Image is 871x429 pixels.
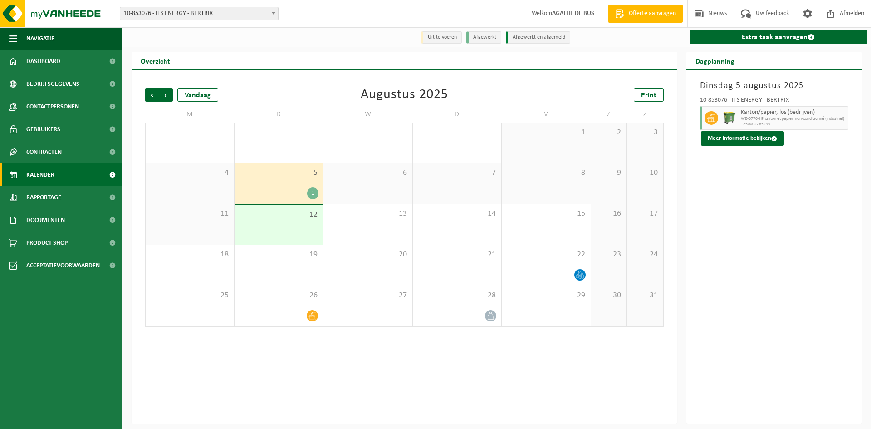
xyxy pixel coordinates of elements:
[328,168,408,178] span: 6
[506,250,586,260] span: 22
[417,250,497,260] span: 21
[26,27,54,50] span: Navigatie
[631,291,658,301] span: 31
[417,291,497,301] span: 28
[132,52,179,69] h2: Overzicht
[596,128,622,138] span: 2
[239,168,319,178] span: 5
[323,106,413,123] td: W
[307,187,318,199] div: 1
[466,31,501,44] li: Afgewerkt
[631,250,658,260] span: 24
[421,31,462,44] li: Uit te voeren
[506,128,586,138] span: 1
[596,168,622,178] span: 9
[700,97,849,106] div: 10-853076 - ITS ENERGY - BERTRIX
[417,168,497,178] span: 7
[701,131,784,146] button: Meer informatie bekijken
[120,7,278,20] span: 10-853076 - ITS ENERGY - BERTRIX
[686,52,744,69] h2: Dagplanning
[626,9,678,18] span: Offerte aanvragen
[506,168,586,178] span: 8
[596,250,622,260] span: 23
[596,291,622,301] span: 30
[328,291,408,301] span: 27
[150,168,230,178] span: 4
[239,210,319,220] span: 12
[159,88,173,102] span: Volgende
[608,5,683,23] a: Offerte aanvragen
[591,106,627,123] td: Z
[631,168,658,178] span: 10
[631,209,658,219] span: 17
[150,291,230,301] span: 25
[177,88,218,102] div: Vandaag
[26,50,60,73] span: Dashboard
[239,250,319,260] span: 19
[145,106,235,123] td: M
[596,209,622,219] span: 16
[26,232,68,254] span: Product Shop
[150,250,230,260] span: 18
[413,106,502,123] td: D
[26,254,100,277] span: Acceptatievoorwaarden
[723,111,736,125] img: WB-0770-HPE-GN-50
[700,79,849,93] h3: Dinsdag 5 augustus 2025
[150,209,230,219] span: 11
[120,7,279,20] span: 10-853076 - ITS ENERGY - BERTRIX
[235,106,324,123] td: D
[506,291,586,301] span: 29
[239,291,319,301] span: 26
[552,10,594,17] strong: AGATHE DE BUS
[690,30,868,44] a: Extra taak aanvragen
[506,209,586,219] span: 15
[634,88,664,102] a: Print
[627,106,663,123] td: Z
[417,209,497,219] span: 14
[26,118,60,141] span: Gebruikers
[328,250,408,260] span: 20
[631,128,658,138] span: 3
[741,122,846,127] span: T250002265299
[26,95,79,118] span: Contactpersonen
[502,106,591,123] td: V
[26,163,54,186] span: Kalender
[641,92,656,99] span: Print
[741,116,846,122] span: WB-0770-HP carton et papier, non-conditionné (industriel)
[506,31,570,44] li: Afgewerkt en afgemeld
[145,88,159,102] span: Vorige
[26,73,79,95] span: Bedrijfsgegevens
[26,209,65,232] span: Documenten
[741,109,846,116] span: Karton/papier, los (bedrijven)
[26,186,61,209] span: Rapportage
[26,141,62,163] span: Contracten
[361,88,448,102] div: Augustus 2025
[328,209,408,219] span: 13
